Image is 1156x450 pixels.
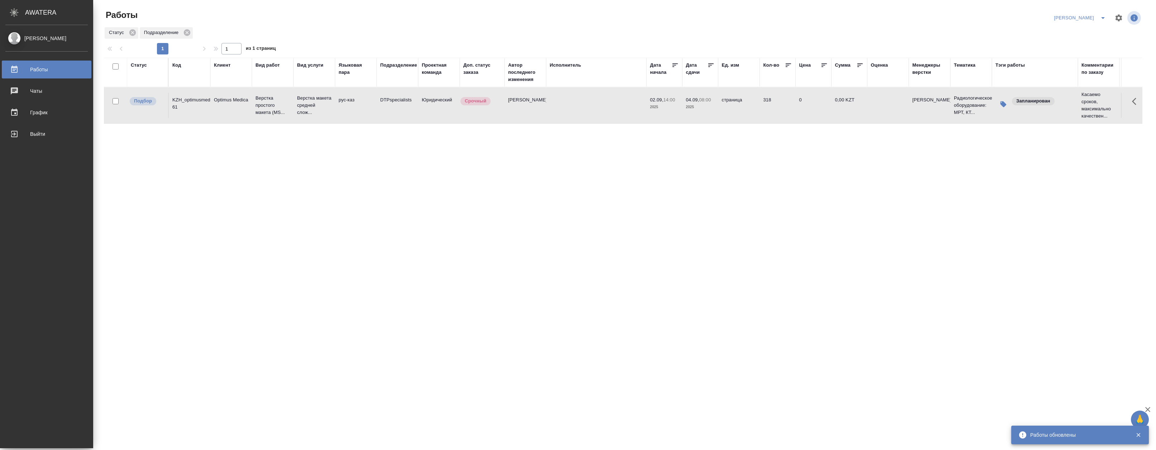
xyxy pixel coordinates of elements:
span: из 1 страниц [246,44,276,54]
div: Оценка [871,62,888,69]
a: График [2,104,91,121]
span: Настроить таблицу [1110,9,1127,27]
div: Клиент [214,62,230,69]
p: Верстка простого макета (MS... [255,95,290,116]
p: 04.09, [686,97,699,102]
div: Работы обновлены [1030,431,1125,439]
div: KZH_optimusmedica-61 [172,96,207,111]
span: Посмотреть информацию [1127,11,1142,25]
td: 0 [796,93,831,118]
td: DTPspecialists [377,93,418,118]
p: Подбор [134,97,152,105]
span: 🙏 [1134,412,1146,427]
div: Статус [105,27,138,39]
p: 08:00 [699,97,711,102]
div: Код [172,62,181,69]
p: 2025 [686,104,715,111]
p: Касаемо сроков, максимально качествен... [1081,91,1116,120]
button: Закрыть [1131,432,1146,438]
button: Изменить тэги [995,96,1011,112]
div: Можно подбирать исполнителей [129,96,164,106]
div: Чаты [5,86,88,96]
div: AWATERA [25,5,93,20]
div: Вид работ [255,62,280,69]
div: Запланирован [1011,96,1055,106]
button: Здесь прячутся важные кнопки [1128,93,1145,110]
div: Цена [799,62,811,69]
div: Статус [131,62,147,69]
td: [PERSON_NAME] [505,93,546,118]
td: страница [718,93,760,118]
p: Срочный [465,97,486,105]
td: 0,00 KZT [831,93,867,118]
span: Работы [104,9,138,21]
div: Работы [5,64,88,75]
div: Тэги работы [995,62,1025,69]
div: Исполнитель [550,62,581,69]
div: split button [1052,12,1110,24]
p: Статус [109,29,126,36]
div: [PERSON_NAME] [5,34,88,42]
p: Запланирован [1016,97,1050,105]
div: Дата начала [650,62,672,76]
p: 2025 [650,104,679,111]
p: Радиологическое оборудование: МРТ, КТ... [954,95,988,116]
td: Юридический [418,93,460,118]
div: Подразделение [140,27,193,39]
div: Тематика [954,62,975,69]
a: Работы [2,61,91,78]
div: Вид услуги [297,62,324,69]
td: рус-каз [335,93,377,118]
p: Верстка макета средней слож... [297,95,331,116]
p: [PERSON_NAME] [912,96,947,104]
button: 🙏 [1131,411,1149,429]
div: Языковая пара [339,62,373,76]
p: Optimus Medica [214,96,248,104]
td: 318 [760,93,796,118]
div: Комментарии по заказу [1081,62,1116,76]
div: Проектная команда [422,62,456,76]
p: Подразделение [144,29,181,36]
div: Автор последнего изменения [508,62,543,83]
div: Сумма [835,62,850,69]
div: Менеджеры верстки [912,62,947,76]
div: График [5,107,88,118]
p: 14:00 [663,97,675,102]
div: Выйти [5,129,88,139]
a: Чаты [2,82,91,100]
div: Кол-во [763,62,779,69]
p: 02.09, [650,97,663,102]
div: Подразделение [380,62,417,69]
div: Доп. статус заказа [463,62,501,76]
a: Выйти [2,125,91,143]
div: Дата сдачи [686,62,707,76]
div: Ед. изм [722,62,739,69]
